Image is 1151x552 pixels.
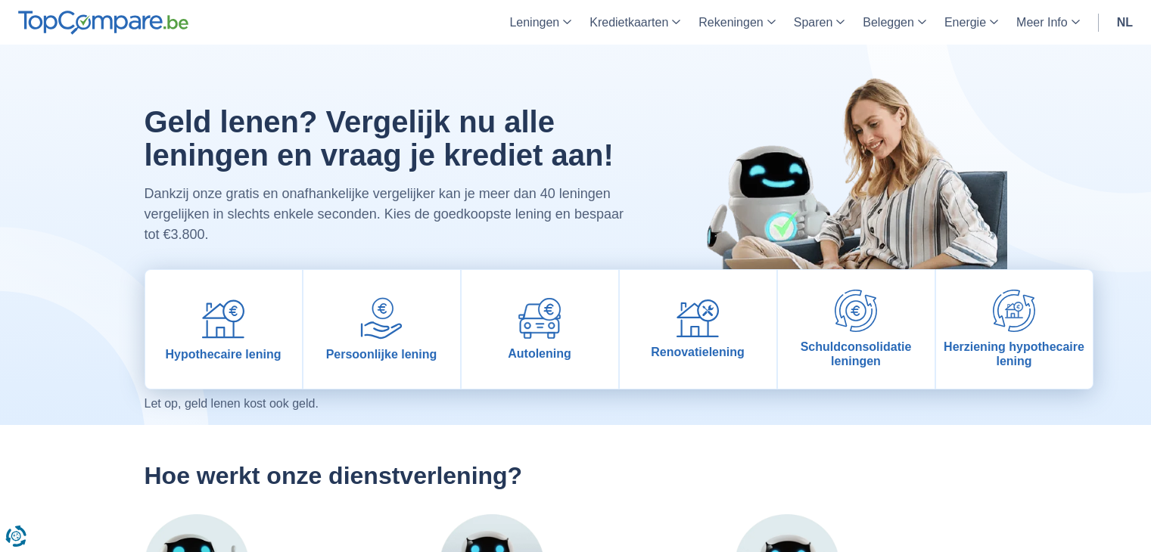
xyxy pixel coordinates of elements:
[778,270,935,389] a: Schuldconsolidatie leningen
[145,270,302,389] a: Hypothecaire lening
[620,270,776,389] a: Renovatielening
[326,347,437,361] span: Persoonlijke lening
[303,270,460,389] a: Persoonlijke lening
[651,345,745,359] span: Renovatielening
[677,299,719,338] img: Renovatielening
[835,290,877,332] img: Schuldconsolidatie leningen
[942,340,1087,368] span: Herziening hypothecaire lening
[360,297,403,340] img: Persoonlijke lening
[18,11,188,35] img: TopCompare
[674,45,1007,336] img: image-hero
[784,340,929,368] span: Schuldconsolidatie leningen
[166,347,282,361] span: Hypothecaire lening
[993,290,1035,332] img: Herziening hypothecaire lening
[145,184,639,245] p: Dankzij onze gratis en onafhankelijke vergelijker kan je meer dan 40 leningen vergelijken in slec...
[518,298,561,339] img: Autolening
[508,346,571,361] span: Autolening
[936,270,1093,389] a: Herziening hypothecaire lening
[202,297,244,340] img: Hypothecaire lening
[145,461,1007,490] h2: Hoe werkt onze dienstverlening?
[462,270,618,389] a: Autolening
[145,105,639,172] h1: Geld lenen? Vergelijk nu alle leningen en vraag je krediet aan!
